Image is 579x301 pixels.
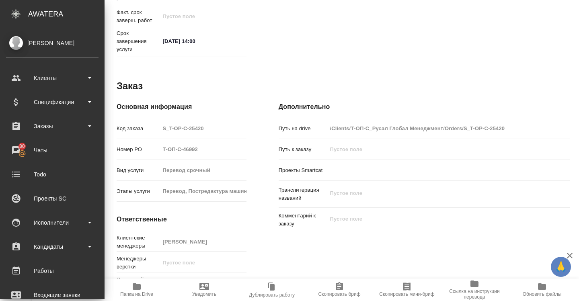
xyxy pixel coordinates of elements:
span: Уведомить [192,291,216,297]
input: Пустое поле [160,257,246,268]
p: Номер РО [117,145,160,154]
p: Клиентские менеджеры [117,234,160,250]
div: Работы [6,265,99,277]
p: Вид услуги [117,166,160,174]
p: Менеджеры верстки [117,255,160,271]
button: Скопировать бриф [306,278,373,301]
div: Кандидаты [6,241,99,253]
div: Исполнители [6,217,99,229]
input: Пустое поле [160,123,246,134]
h4: Дополнительно [279,102,570,112]
input: Пустое поле [160,164,246,176]
h2: Заказ [117,80,143,92]
p: Срок завершения услуги [117,29,160,53]
p: Факт. срок заверш. работ [117,8,160,25]
button: Дублировать работу [238,278,306,301]
input: Пустое поле [160,236,246,248]
span: Скопировать бриф [318,291,360,297]
button: Папка на Drive [103,278,170,301]
div: [PERSON_NAME] [6,39,99,47]
span: 🙏 [554,258,568,275]
p: Путь к заказу [279,145,327,154]
h4: Ответственные [117,215,246,224]
div: Todo [6,168,99,180]
div: Клиенты [6,72,99,84]
button: Ссылка на инструкции перевода [441,278,508,301]
a: Работы [2,261,103,281]
div: Чаты [6,144,99,156]
input: Пустое поле [160,185,246,197]
div: Заказы [6,120,99,132]
div: AWATERA [28,6,105,22]
input: Пустое поле [160,10,230,22]
p: Проектный менеджер [117,276,160,292]
a: Todo [2,164,103,184]
p: Путь на drive [279,125,327,133]
input: Пустое поле [160,143,246,155]
span: Дублировать работу [249,292,295,298]
input: Пустое поле [160,278,246,289]
button: Обновить файлы [508,278,576,301]
a: 30Чаты [2,140,103,160]
span: Ссылка на инструкции перевода [446,289,503,300]
p: Код заказа [117,125,160,133]
input: Пустое поле [327,123,546,134]
button: Скопировать мини-бриф [373,278,441,301]
input: Пустое поле [327,143,546,155]
span: 30 [14,142,30,150]
span: Папка на Drive [120,291,153,297]
button: 🙏 [551,257,571,277]
p: Проекты Smartcat [279,166,327,174]
p: Транслитерация названий [279,186,327,202]
a: Проекты SC [2,188,103,209]
div: Проекты SC [6,192,99,205]
input: ✎ Введи что-нибудь [160,35,230,47]
h4: Основная информация [117,102,246,112]
span: Обновить файлы [523,291,562,297]
button: Уведомить [170,278,238,301]
div: Входящие заявки [6,289,99,301]
p: Этапы услуги [117,187,160,195]
p: Комментарий к заказу [279,212,327,228]
span: Скопировать мини-бриф [379,291,434,297]
div: Спецификации [6,96,99,108]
